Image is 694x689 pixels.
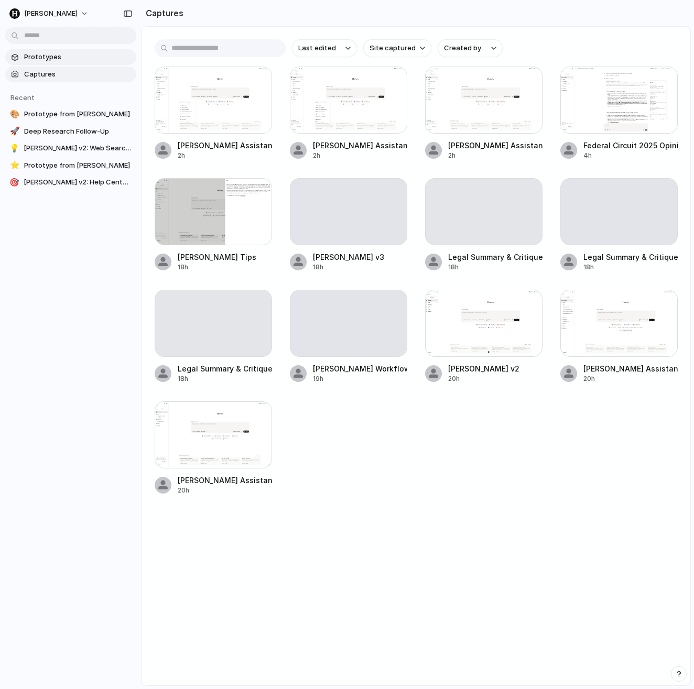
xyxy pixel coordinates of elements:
[142,7,183,19] h2: Captures
[583,363,678,374] div: [PERSON_NAME] Assistant
[583,140,678,151] div: Federal Circuit 2025 Opinions
[313,251,384,263] div: [PERSON_NAME] v3
[5,174,136,190] a: 🎯[PERSON_NAME] v2: Help Center Addition
[5,5,94,22] button: [PERSON_NAME]
[5,67,136,82] a: Captures
[178,486,272,495] div: 20h
[292,39,357,57] button: Last edited
[448,251,543,263] div: Legal Summary & Critique
[178,251,256,263] div: [PERSON_NAME] Tips
[9,126,20,137] div: 🚀
[24,52,132,62] span: Prototypes
[583,151,678,160] div: 4h
[313,263,384,272] div: 18h
[370,43,416,53] span: Site captured
[5,158,136,173] a: ⭐Prototype from [PERSON_NAME]
[5,124,136,139] a: 🚀Deep Research Follow-Up
[444,43,481,53] span: Created by
[448,151,543,160] div: 2h
[10,93,35,102] span: Recent
[24,143,132,154] span: [PERSON_NAME] v2: Web Search Banner and Placement
[583,374,678,384] div: 20h
[5,49,136,65] a: Prototypes
[313,140,407,151] div: [PERSON_NAME] Assistant v2
[9,160,20,171] div: ⭐
[448,140,543,151] div: [PERSON_NAME] Assistant
[178,363,272,374] div: Legal Summary & Critique
[313,363,407,374] div: [PERSON_NAME] Workflows Management
[178,140,272,151] div: [PERSON_NAME] Assistant v3
[24,126,132,137] span: Deep Research Follow-Up
[24,8,78,19] span: [PERSON_NAME]
[313,374,407,384] div: 19h
[448,374,519,384] div: 20h
[9,109,20,119] div: 🎨
[24,160,132,171] span: Prototype from [PERSON_NAME]
[583,263,678,272] div: 18h
[178,475,272,486] div: [PERSON_NAME] Assistant
[583,251,678,263] div: Legal Summary & Critique
[438,39,503,57] button: Created by
[313,151,407,160] div: 2h
[9,143,19,154] div: 💡
[448,263,543,272] div: 18h
[363,39,431,57] button: Site captured
[178,151,272,160] div: 2h
[178,374,272,384] div: 18h
[24,177,132,188] span: [PERSON_NAME] v2: Help Center Addition
[9,177,19,188] div: 🎯
[298,43,336,53] span: Last edited
[24,109,132,119] span: Prototype from [PERSON_NAME]
[5,140,136,156] a: 💡[PERSON_NAME] v2: Web Search Banner and Placement
[5,106,136,122] a: 🎨Prototype from [PERSON_NAME]
[24,69,132,80] span: Captures
[448,363,519,374] div: [PERSON_NAME] v2
[178,263,256,272] div: 18h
